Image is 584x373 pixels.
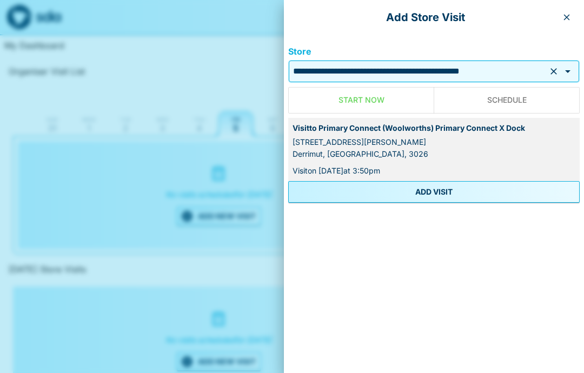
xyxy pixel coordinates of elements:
[288,87,434,114] button: Start Now
[288,181,580,203] button: ADD VISIT
[293,122,575,134] div: Visit to Primary Connect (Woolworths) Primary Connect X Dock
[560,64,575,79] button: Open
[288,45,580,58] label: Store
[434,87,580,114] button: Schedule
[293,165,575,177] div: Visit on [DATE] at 3:50pm
[293,136,575,161] div: [STREET_ADDRESS][PERSON_NAME] Derrimut, [GEOGRAPHIC_DATA], 3026
[293,9,558,26] p: Add Store Visit
[546,64,561,79] button: Clear
[288,87,580,114] div: Now or Scheduled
